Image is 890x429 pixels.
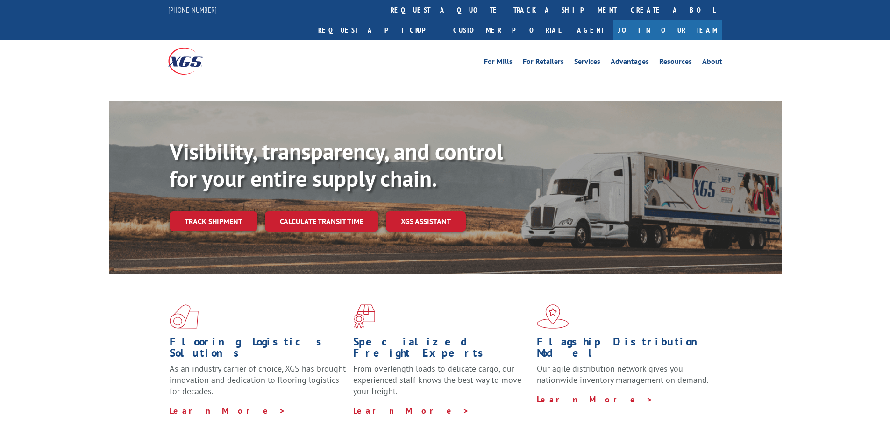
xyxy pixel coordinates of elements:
[568,20,613,40] a: Agent
[659,58,692,68] a: Resources
[170,405,286,416] a: Learn More >
[523,58,564,68] a: For Retailers
[170,336,346,363] h1: Flooring Logistics Solutions
[265,211,378,232] a: Calculate transit time
[446,20,568,40] a: Customer Portal
[574,58,600,68] a: Services
[170,304,199,329] img: xgs-icon-total-supply-chain-intelligence-red
[484,58,513,68] a: For Mills
[168,5,217,14] a: [PHONE_NUMBER]
[170,363,346,396] span: As an industry carrier of choice, XGS has brought innovation and dedication to flooring logistics...
[702,58,722,68] a: About
[537,336,713,363] h1: Flagship Distribution Model
[311,20,446,40] a: Request a pickup
[386,211,466,232] a: XGS ASSISTANT
[537,394,653,405] a: Learn More >
[613,20,722,40] a: Join Our Team
[353,363,530,405] p: From overlength loads to delicate cargo, our experienced staff knows the best way to move your fr...
[353,405,470,416] a: Learn More >
[353,336,530,363] h1: Specialized Freight Experts
[537,363,709,385] span: Our agile distribution network gives you nationwide inventory management on demand.
[170,137,503,193] b: Visibility, transparency, and control for your entire supply chain.
[537,304,569,329] img: xgs-icon-flagship-distribution-model-red
[353,304,375,329] img: xgs-icon-focused-on-flooring-red
[611,58,649,68] a: Advantages
[170,211,257,231] a: Track shipment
